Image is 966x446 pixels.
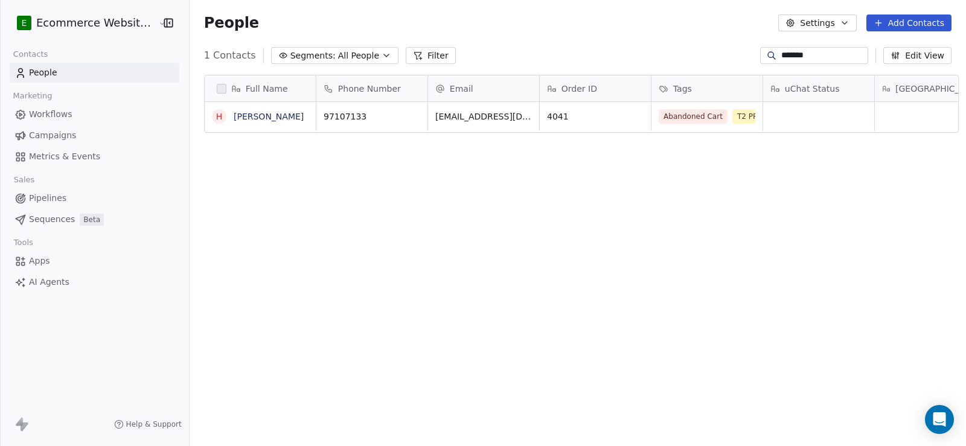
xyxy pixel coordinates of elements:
[29,108,72,121] span: Workflows
[29,129,76,142] span: Campaigns
[10,209,179,229] a: SequencesBeta
[29,213,75,226] span: Sequences
[10,251,179,271] a: Apps
[205,102,316,439] div: grid
[785,83,840,95] span: uChat Status
[778,14,856,31] button: Settings
[205,75,316,101] div: Full Name
[234,112,304,121] a: [PERSON_NAME]
[10,272,179,292] a: AI Agents
[925,405,954,434] div: Open Intercom Messenger
[10,126,179,145] a: Campaigns
[673,83,692,95] span: Tags
[659,109,728,124] span: Abandoned Cart
[22,17,27,29] span: E
[406,47,456,64] button: Filter
[14,13,150,33] button: EEcommerce Website Builder
[883,47,952,64] button: Edit View
[732,109,775,124] span: T2 PRICE
[8,87,57,105] span: Marketing
[651,75,763,101] div: Tags
[126,419,182,429] span: Help & Support
[216,110,223,123] div: H
[10,104,179,124] a: Workflows
[435,110,532,123] span: [EMAIL_ADDRESS][DOMAIN_NAME]
[8,171,40,189] span: Sales
[29,150,100,163] span: Metrics & Events
[10,147,179,167] a: Metrics & Events
[338,49,379,62] span: All People
[324,110,420,123] span: 97107133
[316,75,427,101] div: Phone Number
[80,214,104,226] span: Beta
[36,15,155,31] span: Ecommerce Website Builder
[246,83,288,95] span: Full Name
[29,66,57,79] span: People
[561,83,597,95] span: Order ID
[450,83,473,95] span: Email
[10,63,179,83] a: People
[290,49,336,62] span: Segments:
[29,276,69,288] span: AI Agents
[338,83,401,95] span: Phone Number
[29,192,66,205] span: Pipelines
[866,14,952,31] button: Add Contacts
[10,188,179,208] a: Pipelines
[204,48,256,63] span: 1 Contacts
[114,419,182,429] a: Help & Support
[8,234,38,252] span: Tools
[204,14,259,32] span: People
[8,45,53,63] span: Contacts
[428,75,539,101] div: Email
[763,75,874,101] div: uChat Status
[540,75,651,101] div: Order ID
[29,255,50,267] span: Apps
[547,110,644,123] span: 4041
